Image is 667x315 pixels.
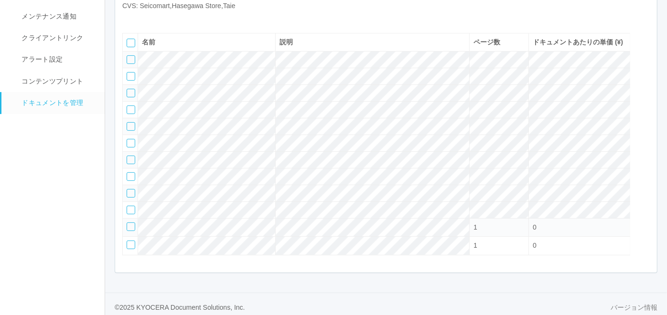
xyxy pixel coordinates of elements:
div: 下に移動 [638,69,652,88]
div: 上に移動 [638,50,652,69]
span: 1 [473,223,477,231]
span: コンテンツプリント [19,77,83,85]
span: 1 [473,241,477,249]
span: クライアントリンク [19,34,83,42]
span: CVS: Seicomart,Hasegawa Store,Taie [122,2,236,10]
a: コンテンツプリント [1,71,113,92]
div: ページ数 [473,37,525,47]
div: ドキュメントあたりの単価 (¥) [533,37,626,47]
a: クライアントリンク [1,27,113,49]
div: 説明 [280,37,465,47]
div: 最上部に移動 [638,31,652,50]
a: バージョン情報 [611,303,657,313]
a: メンテナンス通知 [1,6,113,27]
span: © 2025 KYOCERA Document Solutions, Inc. [115,304,245,311]
span: ドキュメントを管理 [19,99,83,106]
a: アラート設定 [1,49,113,70]
span: メンテナンス通知 [19,12,76,20]
div: 最下部に移動 [638,88,652,107]
span: アラート設定 [19,55,63,63]
div: 名前 [142,37,271,47]
a: ドキュメントを管理 [1,92,113,114]
span: 0 [533,223,537,231]
span: 0 [533,241,537,249]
